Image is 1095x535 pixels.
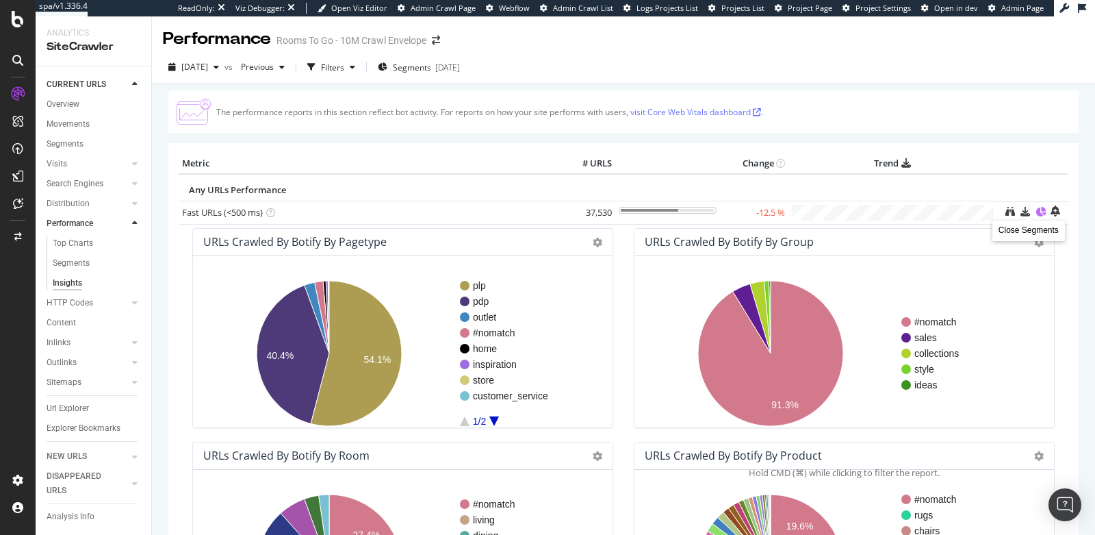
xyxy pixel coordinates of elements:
div: Open Intercom Messenger [1048,488,1081,521]
a: HTTP Codes [47,296,128,310]
div: The performance reports in this section reflect bot activity. For reports on how your site perfor... [216,106,763,118]
a: NEW URLS [47,449,128,464]
div: Distribution [47,197,90,211]
h4: URLs Crawled By Botify By product [645,447,822,465]
a: Open in dev [921,3,978,14]
span: Admin Crawl Page [411,3,476,13]
text: inspiration [473,359,517,370]
div: Segments [47,137,83,151]
text: 19.6% [786,521,814,532]
span: Open Viz Editor [331,3,387,13]
button: Segments[DATE] [372,56,465,78]
th: Trend [788,153,997,174]
div: Insights [53,276,82,290]
span: Project Settings [855,3,911,13]
a: Projects List [708,3,764,14]
span: Logs Projects List [636,3,698,13]
text: sales [914,332,937,343]
div: Movements [47,117,90,132]
svg: A chart. [634,257,1049,427]
div: arrow-right-arrow-left [432,36,440,45]
a: Visits [47,157,128,171]
a: CURRENT URLS [47,77,128,92]
div: Segments [53,256,90,271]
text: 54.1% [364,354,391,365]
div: Content [47,316,76,330]
text: plp [473,280,486,291]
div: Visits [47,157,67,171]
div: Analysis Info [47,510,94,524]
div: Performance [47,216,93,231]
text: style [914,364,934,375]
div: Performance [163,27,271,51]
th: # URLS [561,153,615,174]
text: home [473,343,497,354]
a: Movements [47,117,142,132]
div: NEW URLS [47,449,87,464]
a: Performance [47,216,128,231]
span: vs [224,61,235,73]
td: 37,530 [561,201,615,225]
text: #nomatch [914,494,956,505]
div: Url Explorer [47,401,89,416]
th: Change [720,153,788,174]
div: Overview [47,97,79,112]
span: Hold CMD (⌘) while clicking to filter the report. [749,466,940,479]
text: pdp [473,296,489,307]
div: Sitemaps [47,375,81,390]
h4: URLs Crawled By Botify By room [203,447,370,465]
span: Open in dev [934,3,978,13]
a: Admin Crawl List [540,3,613,14]
a: Top Charts [53,236,142,251]
text: #nomatch [473,499,515,510]
a: Analysis Info [47,510,142,524]
span: Projects List [721,3,764,13]
span: Webflow [499,3,530,13]
span: Previous [235,61,274,73]
a: Inlinks [47,336,128,350]
text: outlet [473,312,496,323]
button: [DATE] [163,56,224,78]
div: [DATE] [435,62,460,73]
a: Segments [53,256,142,271]
a: Logs Projects List [623,3,698,14]
a: Open Viz Editor [318,3,387,14]
a: Admin Crawl Page [398,3,476,14]
text: #nomatch [914,316,956,327]
text: living [473,514,495,525]
a: Insights [53,276,142,290]
a: Search Engines [47,177,128,191]
span: Admin Page [1001,3,1044,13]
a: Content [47,316,142,330]
text: 1/2 [473,416,487,427]
span: Project Page [788,3,832,13]
svg: A chart. [193,257,608,427]
div: Viz Debugger: [235,3,285,14]
a: Webflow [486,3,530,14]
i: Options [1034,451,1044,461]
a: DISAPPEARED URLS [47,469,128,498]
text: 91.3% [771,399,799,410]
div: CURRENT URLS [47,77,106,92]
i: Options [593,238,602,247]
div: DISAPPEARED URLS [47,469,116,498]
div: Search Engines [47,177,103,191]
a: Explorer Bookmarks [47,421,142,436]
div: Outlinks [47,356,77,370]
text: ideas [914,380,937,390]
i: Options [593,451,602,461]
span: Any URLs Performance [189,184,286,196]
span: Segments [393,62,431,73]
text: store [473,375,494,386]
a: visit Core Web Vitals dashboard . [630,106,763,118]
button: Filters [302,56,361,78]
h4: URLs Crawled By Botify By group [645,233,814,251]
th: Metric [179,153,561,174]
a: Url Explorer [47,401,142,416]
h4: URLs Crawled By Botify By pagetype [203,233,387,251]
div: Filters [321,62,344,73]
a: Project Settings [842,3,911,14]
a: Admin Page [988,3,1044,14]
